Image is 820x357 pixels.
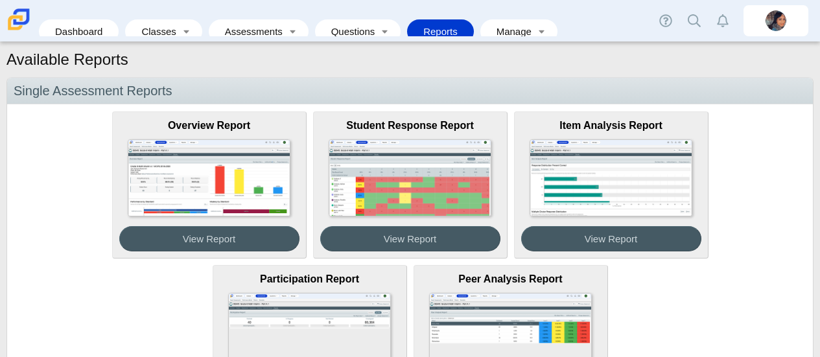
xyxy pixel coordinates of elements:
a: Toggle expanded [178,19,196,43]
div: Item Analysis Report [521,119,701,133]
span: View Report [183,233,235,244]
a: Toggle expanded [533,19,551,43]
button: View Report [119,226,299,251]
div: Peer Analysis Report [421,272,601,286]
button: View Report [320,226,500,251]
a: Dashboard [45,19,112,43]
span: View Report [585,233,637,244]
img: report-student-response-v2.png [329,139,491,216]
h1: Available Reports [6,49,128,71]
a: Questions [322,19,376,43]
a: Assessments [215,19,284,43]
span: View Report [384,233,436,244]
a: Reports [414,19,467,43]
a: Toggle expanded [284,19,302,43]
img: report-item-analysis-v2.png [530,139,692,216]
img: Carmen School of Science & Technology [5,6,32,33]
a: Manage [487,19,533,43]
a: Student Response Report View Report [313,111,508,259]
a: noelle.steffen.qR3k2X [744,5,808,36]
img: report-overview-v2.png [128,139,290,216]
div: Overview Report [119,119,299,133]
a: Item Analysis Report View Report [514,111,709,259]
div: Participation Report [220,272,400,286]
a: Overview Report View Report [112,111,307,259]
div: Student Response Report [320,119,500,133]
a: Carmen School of Science & Technology [5,24,32,35]
a: Alerts [709,6,737,35]
a: Classes [132,19,177,43]
button: View Report [521,226,701,251]
div: Single Assessment Reports [7,78,813,104]
img: noelle.steffen.qR3k2X [766,10,786,31]
a: Toggle expanded [376,19,394,43]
